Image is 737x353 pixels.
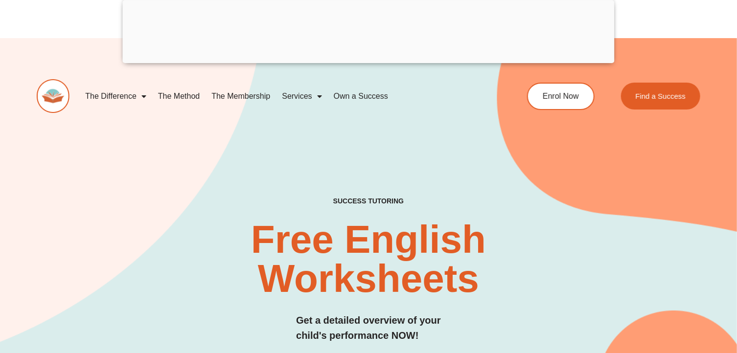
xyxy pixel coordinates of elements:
[296,313,441,343] h3: Get a detailed overview of your child's performance NOW!
[543,92,579,100] span: Enrol Now
[79,85,489,108] nav: Menu
[79,85,152,108] a: The Difference
[276,85,327,108] a: Services
[574,243,737,353] iframe: Chat Widget
[206,85,276,108] a: The Membership
[152,85,206,108] a: The Method
[621,83,700,110] a: Find a Success
[635,92,686,100] span: Find a Success
[527,83,595,110] a: Enrol Now
[328,85,394,108] a: Own a Success
[270,197,466,205] h4: SUCCESS TUTORING​
[150,220,588,298] h2: Free English Worksheets​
